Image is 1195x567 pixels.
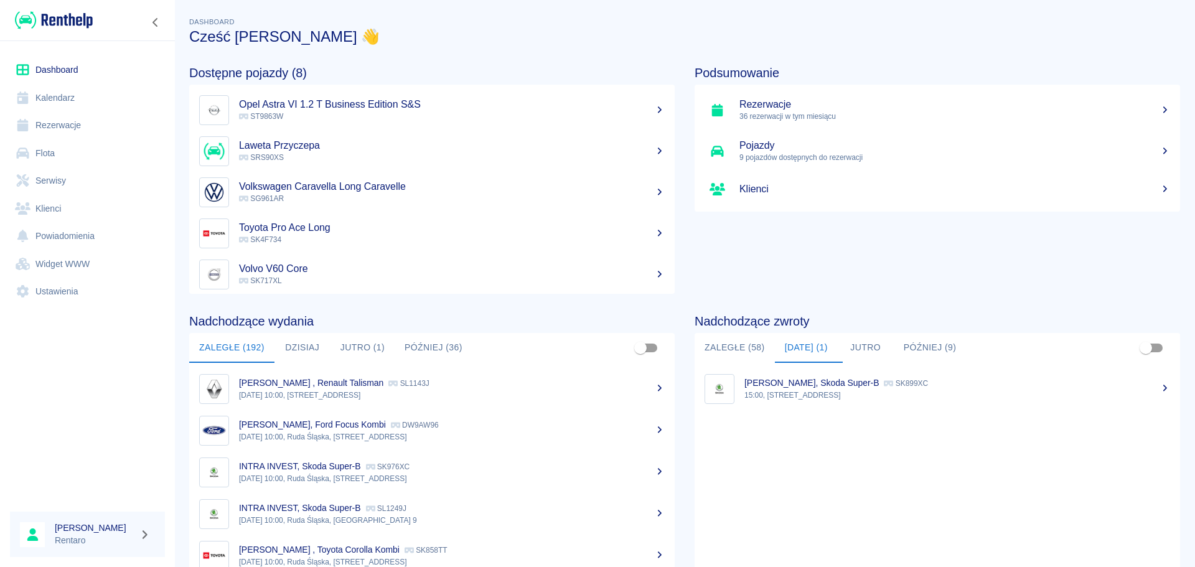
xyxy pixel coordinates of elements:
p: Rentaro [55,534,134,547]
a: Pojazdy9 pojazdów dostępnych do rezerwacji [695,131,1180,172]
a: Renthelp logo [10,10,93,30]
button: Jutro (1) [330,333,395,363]
p: SL1143J [388,379,429,388]
span: Pokaż przypisane tylko do mnie [629,336,652,360]
span: SK717XL [239,276,282,285]
img: Image [202,263,226,286]
a: ImageINTRA INVEST, Skoda Super-B SL1249J[DATE] 10:00, Ruda Śląska, [GEOGRAPHIC_DATA] 9 [189,493,675,535]
p: [PERSON_NAME] , Toyota Corolla Kombi [239,545,400,555]
p: INTRA INVEST, Skoda Super-B [239,503,361,513]
p: DW9AW96 [391,421,439,429]
a: ImageLaweta Przyczepa SRS90XS [189,131,675,172]
h5: Volvo V60 Core [239,263,665,275]
img: Image [202,461,226,484]
button: Zwiń nawigację [146,14,165,30]
a: Rezerwacje36 rezerwacji w tym miesiącu [695,90,1180,131]
a: Flota [10,139,165,167]
h5: Rezerwacje [739,98,1170,111]
p: SK976XC [366,462,410,471]
h5: Klienci [739,183,1170,195]
a: Klienci [695,172,1180,207]
p: [DATE] 10:00, Ruda Śląska, [STREET_ADDRESS] [239,473,665,484]
h6: [PERSON_NAME] [55,522,134,534]
h5: Opel Astra VI 1.2 T Business Edition S&S [239,98,665,111]
img: Image [202,419,226,443]
h5: Laweta Przyczepa [239,139,665,152]
p: SL1249J [366,504,406,513]
p: [DATE] 10:00, [STREET_ADDRESS] [239,390,665,401]
span: Pokaż przypisane tylko do mnie [1134,336,1158,360]
span: ST9863W [239,112,283,121]
p: 15:00, [STREET_ADDRESS] [744,390,1170,401]
img: Renthelp logo [15,10,93,30]
h4: Dostępne pojazdy (8) [189,65,675,80]
a: Klienci [10,195,165,223]
img: Image [202,139,226,163]
p: [PERSON_NAME] , Renault Talisman [239,378,383,388]
a: Ustawienia [10,278,165,306]
img: Image [202,222,226,245]
h5: Pojazdy [739,139,1170,152]
img: Image [202,502,226,526]
button: Zaległe (192) [189,333,274,363]
p: [PERSON_NAME], Ford Focus Kombi [239,419,386,429]
h4: Nadchodzące wydania [189,314,675,329]
button: Zaległe (58) [695,333,775,363]
a: Image[PERSON_NAME], Skoda Super-B SK899XC15:00, [STREET_ADDRESS] [695,368,1180,410]
h5: Toyota Pro Ace Long [239,222,665,234]
h5: Volkswagen Caravella Long Caravelle [239,180,665,193]
img: Image [708,377,731,401]
img: Image [202,98,226,122]
a: Kalendarz [10,84,165,112]
span: SG961AR [239,194,284,203]
a: Dashboard [10,56,165,84]
p: [DATE] 10:00, Ruda Śląska, [STREET_ADDRESS] [239,431,665,443]
a: ImageVolkswagen Caravella Long Caravelle SG961AR [189,172,675,213]
h4: Podsumowanie [695,65,1180,80]
p: 9 pojazdów dostępnych do rezerwacji [739,152,1170,163]
span: Dashboard [189,18,235,26]
p: SK858TT [405,546,448,555]
a: Image[PERSON_NAME] , Renault Talisman SL1143J[DATE] 10:00, [STREET_ADDRESS] [189,368,675,410]
button: Później (36) [395,333,472,363]
img: Image [202,180,226,204]
a: Powiadomienia [10,222,165,250]
img: Image [202,377,226,401]
h3: Cześć [PERSON_NAME] 👋 [189,28,1180,45]
button: Jutro [838,333,894,363]
a: ImageVolvo V60 Core SK717XL [189,254,675,295]
a: ImageToyota Pro Ace Long SK4F734 [189,213,675,254]
p: INTRA INVEST, Skoda Super-B [239,461,361,471]
button: [DATE] (1) [775,333,838,363]
span: SK4F734 [239,235,281,244]
a: Serwisy [10,167,165,195]
p: SK899XC [884,379,928,388]
button: Dzisiaj [274,333,330,363]
p: [PERSON_NAME], Skoda Super-B [744,378,879,388]
a: ImageINTRA INVEST, Skoda Super-B SK976XC[DATE] 10:00, Ruda Śląska, [STREET_ADDRESS] [189,451,675,493]
a: Image[PERSON_NAME], Ford Focus Kombi DW9AW96[DATE] 10:00, Ruda Śląska, [STREET_ADDRESS] [189,410,675,451]
button: Później (9) [894,333,967,363]
span: SRS90XS [239,153,284,162]
p: [DATE] 10:00, Ruda Śląska, [GEOGRAPHIC_DATA] 9 [239,515,665,526]
a: Widget WWW [10,250,165,278]
a: Rezerwacje [10,111,165,139]
p: 36 rezerwacji w tym miesiącu [739,111,1170,122]
h4: Nadchodzące zwroty [695,314,1180,329]
a: ImageOpel Astra VI 1.2 T Business Edition S&S ST9863W [189,90,675,131]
